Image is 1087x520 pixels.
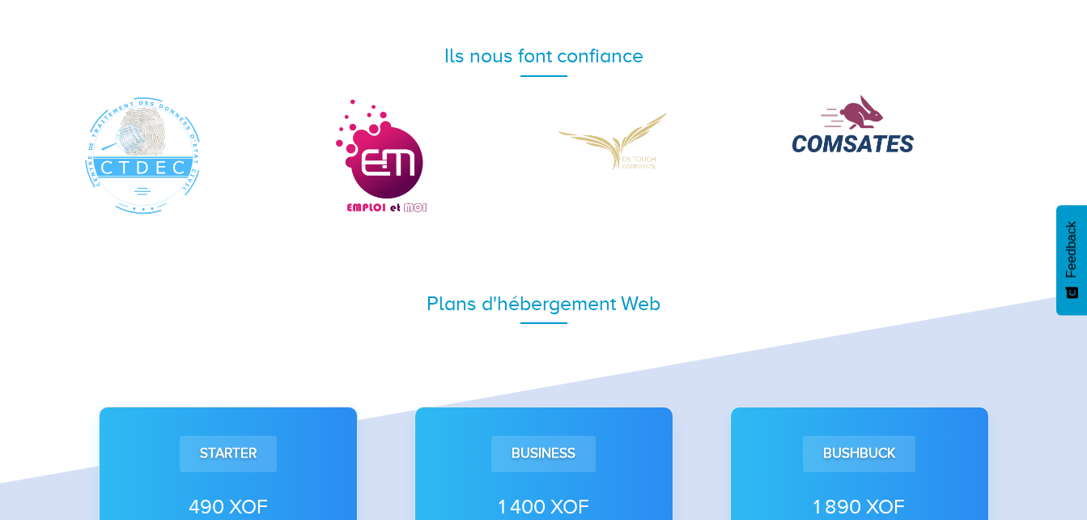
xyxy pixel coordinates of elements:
span: Feedback [1064,221,1079,278]
iframe: Drift Widget Chat Controller [1006,439,1068,501]
img: COMSATES [792,95,914,152]
img: DS Corporate [556,95,677,186]
img: Emploi et Moi [319,95,440,216]
button: Feedback - Afficher l’enquête [1056,205,1087,315]
div: Plans d'hébergement Web [83,289,1005,318]
div: Ils nous font confiance [83,41,1005,70]
div: Business [491,436,596,471]
div: Starter [180,436,277,471]
div: Bushbuck [803,436,915,471]
img: CTDEC [83,95,204,216]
